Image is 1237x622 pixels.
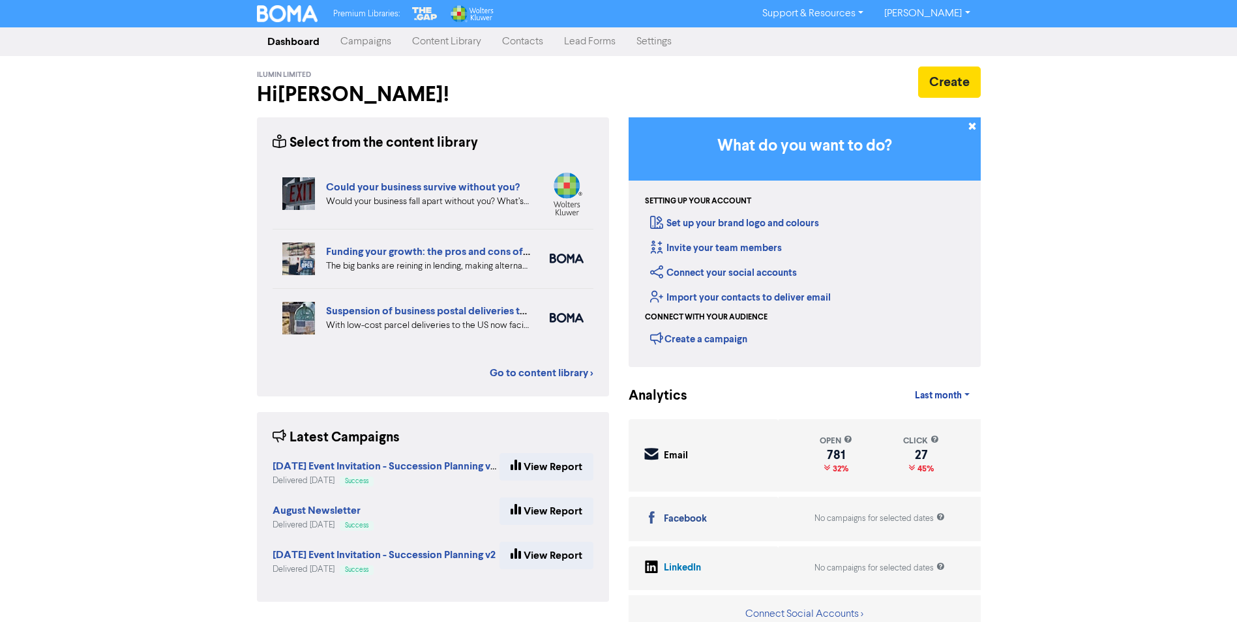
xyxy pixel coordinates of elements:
img: wolterskluwer [550,172,584,216]
div: Delivered [DATE] [273,519,374,531]
div: 27 [903,450,939,460]
h2: Hi [PERSON_NAME] ! [257,82,609,107]
span: Success [345,522,368,529]
iframe: Chat Widget [1172,559,1237,622]
img: The Gap [410,5,439,22]
span: Premium Libraries: [333,10,400,18]
button: Create [918,67,981,98]
a: Settings [626,29,682,55]
strong: [DATE] Event Invitation - Succession Planning v2 [273,548,496,561]
img: Wolters Kluwer [449,5,494,22]
div: With low-cost parcel deliveries to the US now facing tariffs, many international postal services ... [326,319,530,333]
a: Go to content library > [490,365,593,381]
div: No campaigns for selected dates [814,562,945,574]
strong: August Newsletter [273,504,361,517]
a: Content Library [402,29,492,55]
div: Would your business fall apart without you? What’s your Plan B in case of accident, illness, or j... [326,195,530,209]
div: click [903,435,939,447]
a: Campaigns [330,29,402,55]
div: No campaigns for selected dates [814,512,945,525]
a: Lead Forms [554,29,626,55]
a: Suspension of business postal deliveries to the [GEOGRAPHIC_DATA]: what options do you have? [326,304,785,318]
a: Set up your brand logo and colours [650,217,819,230]
div: Getting Started in BOMA [629,117,981,367]
div: Connect with your audience [645,312,768,323]
a: [DATE] Event Invitation - Succession Planning v2 [273,550,496,561]
div: Setting up your account [645,196,751,207]
div: 781 [820,450,852,460]
div: Latest Campaigns [273,428,400,448]
a: View Report [499,542,593,569]
div: The big banks are reining in lending, making alternative, non-bank lenders an attractive proposit... [326,259,530,273]
a: Could your business survive without you? [326,181,520,194]
div: Email [664,449,688,464]
span: 45% [915,464,934,474]
span: Success [345,478,368,484]
a: [DATE] Event Invitation - Succession Planning v2 (Duplicated) [273,462,557,472]
a: Invite your team members [650,242,782,254]
a: Support & Resources [752,3,874,24]
a: View Report [499,497,593,525]
span: ilumin Limited [257,70,311,80]
a: [PERSON_NAME] [874,3,980,24]
div: Create a campaign [650,329,747,348]
div: Delivered [DATE] [273,563,496,576]
a: View Report [499,453,593,481]
a: Funding your growth: the pros and cons of alternative lenders [326,245,612,258]
img: BOMA Logo [257,5,318,22]
span: 32% [830,464,848,474]
div: LinkedIn [664,561,701,576]
span: Last month [915,390,962,402]
div: Facebook [664,512,707,527]
a: Dashboard [257,29,330,55]
img: boma [550,254,584,263]
a: August Newsletter [273,506,361,516]
div: open [820,435,852,447]
a: Contacts [492,29,554,55]
a: Last month [904,383,980,409]
a: Import your contacts to deliver email [650,291,831,304]
img: boma [550,313,584,323]
a: Connect your social accounts [650,267,797,279]
span: Success [345,567,368,573]
strong: [DATE] Event Invitation - Succession Planning v2 (Duplicated) [273,460,557,473]
div: Delivered [DATE] [273,475,499,487]
div: Analytics [629,386,671,406]
div: Select from the content library [273,133,478,153]
h3: What do you want to do? [648,137,961,156]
